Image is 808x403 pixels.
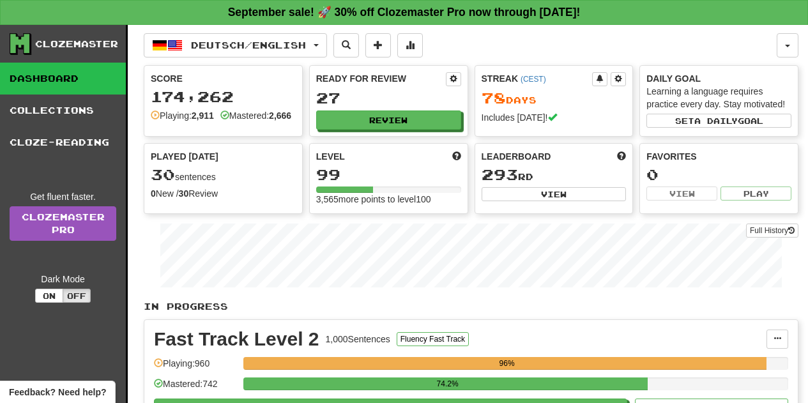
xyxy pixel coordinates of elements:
[452,150,461,163] span: Score more points to level up
[720,186,791,201] button: Play
[220,109,291,122] div: Mastered:
[151,165,175,183] span: 30
[746,224,798,238] button: Full History
[154,330,319,349] div: Fast Track Level 2
[617,150,626,163] span: This week in points, UTC
[316,150,345,163] span: Level
[151,109,214,122] div: Playing:
[397,332,469,346] button: Fluency Fast Track
[694,116,738,125] span: a daily
[154,377,237,399] div: Mastered: 742
[35,289,63,303] button: On
[646,186,717,201] button: View
[316,110,461,130] button: Review
[365,33,391,57] button: Add sentence to collection
[269,110,291,121] strong: 2,666
[9,386,106,399] span: Open feedback widget
[482,150,551,163] span: Leaderboard
[316,167,461,183] div: 99
[482,90,627,107] div: Day s
[482,89,506,107] span: 78
[646,72,791,85] div: Daily Goal
[482,111,627,124] div: Includes [DATE]!
[151,167,296,183] div: sentences
[151,89,296,105] div: 174,262
[151,150,218,163] span: Played [DATE]
[63,289,91,303] button: Off
[646,150,791,163] div: Favorites
[333,33,359,57] button: Search sentences
[482,167,627,183] div: rd
[144,300,798,313] p: In Progress
[316,72,446,85] div: Ready for Review
[316,90,461,106] div: 27
[35,38,118,50] div: Clozemaster
[247,377,648,390] div: 74.2%
[482,187,627,201] button: View
[247,357,766,370] div: 96%
[154,357,237,378] div: Playing: 960
[10,273,116,285] div: Dark Mode
[151,72,296,85] div: Score
[646,85,791,110] div: Learning a language requires practice every day. Stay motivated!
[144,33,327,57] button: Deutsch/English
[10,190,116,203] div: Get fluent faster.
[151,187,296,200] div: New / Review
[646,167,791,183] div: 0
[191,40,306,50] span: Deutsch / English
[228,6,581,19] strong: September sale! 🚀 30% off Clozemaster Pro now through [DATE]!
[397,33,423,57] button: More stats
[521,75,546,84] a: (CEST)
[326,333,390,346] div: 1,000 Sentences
[10,206,116,241] a: ClozemasterPro
[646,114,791,128] button: Seta dailygoal
[151,188,156,199] strong: 0
[482,165,518,183] span: 293
[316,193,461,206] div: 3,565 more points to level 100
[482,72,593,85] div: Streak
[179,188,189,199] strong: 30
[192,110,214,121] strong: 2,911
